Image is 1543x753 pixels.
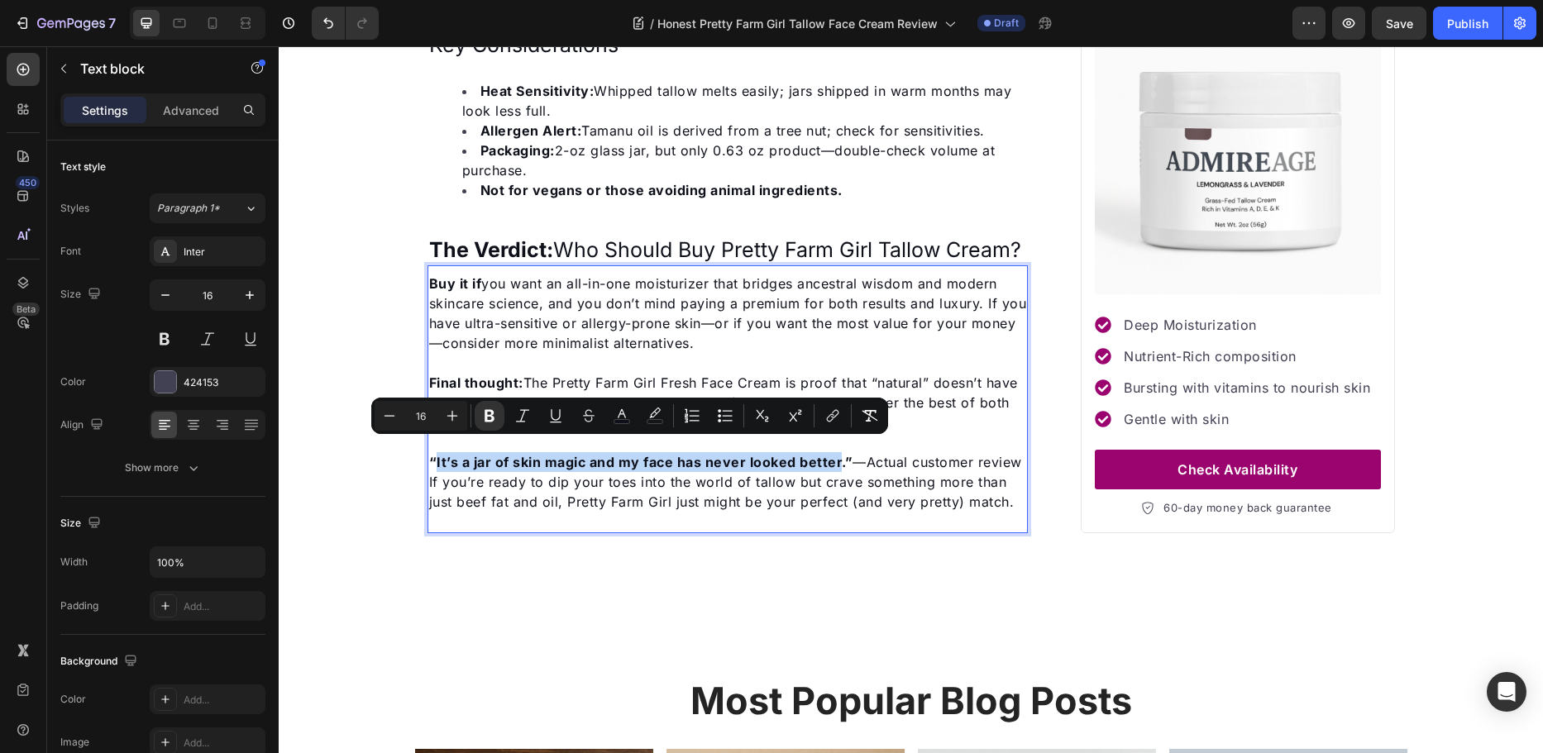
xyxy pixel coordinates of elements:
[885,454,1053,470] p: 60-day money back guarantee
[150,547,265,577] input: Auto
[184,375,261,390] div: 424153
[1372,7,1426,40] button: Save
[163,102,219,119] p: Advanced
[184,693,261,708] div: Add...
[60,414,107,436] div: Align
[1447,15,1488,32] div: Publish
[184,245,261,260] div: Inter
[108,13,116,33] p: 7
[1487,672,1526,712] div: Open Intercom Messenger
[60,244,81,259] div: Font
[136,619,1129,689] h2: Most Popular Blog Posts
[845,300,1092,320] p: Nutrient-Rich composition
[312,7,379,40] div: Undo/Redo
[845,269,1092,288] p: Deep Moisturization
[125,460,202,476] div: Show more
[60,453,265,483] button: Show more
[60,555,88,570] div: Width
[899,413,1019,433] div: Check Availability
[184,736,261,751] div: Add...
[12,303,40,316] div: Beta
[1386,17,1413,31] span: Save
[82,102,128,119] p: Settings
[650,15,654,32] span: /
[371,398,888,434] div: Editor contextual toolbar
[60,512,104,535] div: Size
[157,201,220,216] span: Paragraph 1*
[184,599,261,614] div: Add...
[60,160,106,174] div: Text style
[816,403,1101,443] a: Check Availability
[1433,7,1502,40] button: Publish
[994,16,1019,31] span: Draft
[60,735,89,750] div: Image
[657,15,938,32] span: Honest Pretty Farm Girl Tallow Face Cream Review
[845,363,1092,383] p: Gentle with skin
[80,59,221,79] p: Text block
[60,284,104,306] div: Size
[845,331,1092,351] p: Bursting with vitamins to nourish skin
[16,176,40,189] div: 450
[279,46,1543,753] iframe: Design area
[60,692,86,707] div: Color
[60,598,98,613] div: Padding
[60,374,86,389] div: Color
[60,201,89,216] div: Styles
[60,651,141,673] div: Background
[150,193,265,223] button: Paragraph 1*
[7,7,123,40] button: 7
